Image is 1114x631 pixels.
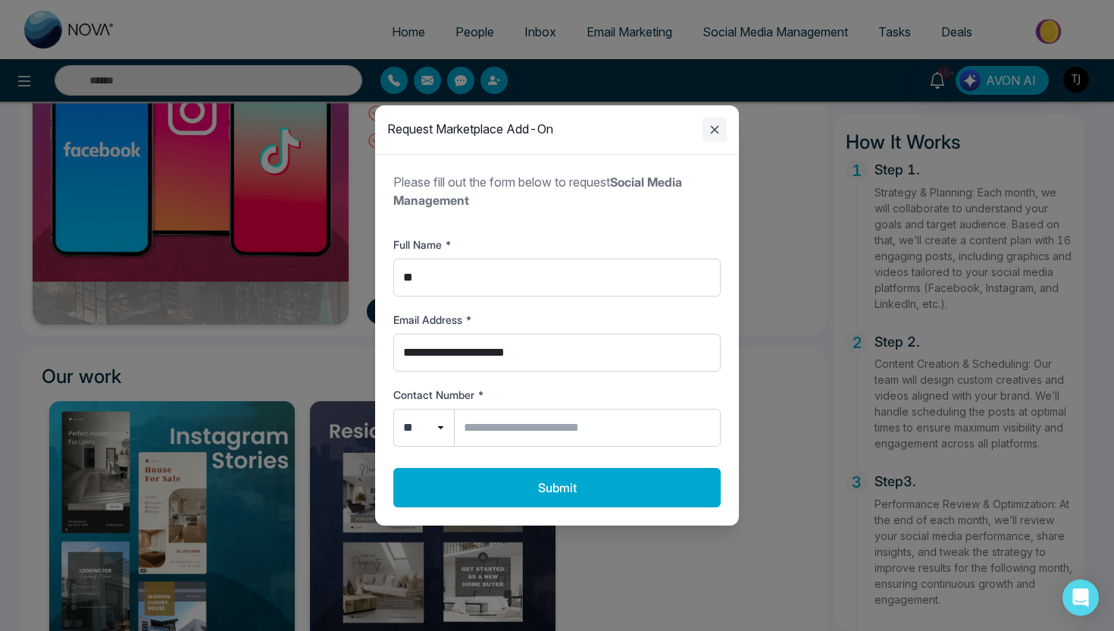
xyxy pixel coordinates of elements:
[393,312,721,328] label: Email Address *
[387,122,553,137] h2: Request Marketplace Add-On
[703,118,727,142] button: Close modal
[393,387,721,403] label: Contact Number *
[1062,579,1099,616] div: Open Intercom Messenger
[393,237,721,253] label: Full Name *
[393,173,721,209] p: Please fill out the form below to request
[393,468,721,507] button: Submit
